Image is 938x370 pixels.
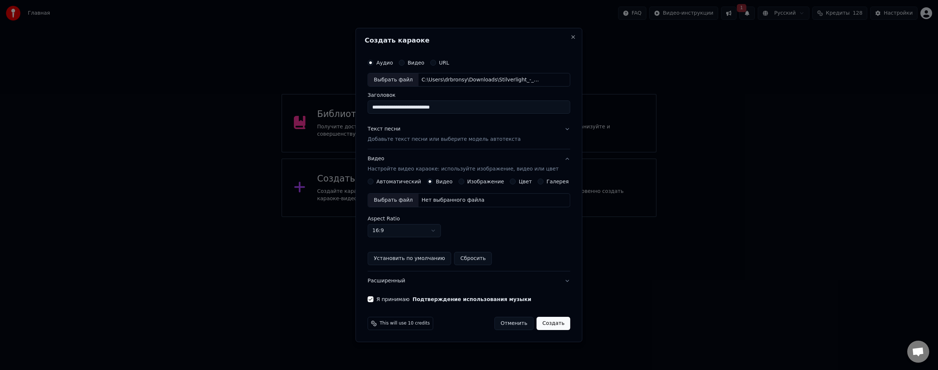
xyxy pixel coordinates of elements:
[368,120,570,149] button: Текст песниДобавьте текст песни или выберите модель автотекста
[494,317,533,330] button: Отменить
[418,197,487,204] div: Нет выбранного файла
[418,76,543,84] div: C:\Users\drbronsy\Downloads\Stilverlight_-_Burn_Me_78397153.mp3
[368,73,418,87] div: Выбрать файл
[376,297,531,302] label: Я принимаю
[368,136,521,143] p: Добавьте текст песни или выберите модель автотекста
[380,320,430,326] span: This will use 10 credits
[407,60,424,65] label: Видео
[368,93,570,98] label: Заголовок
[413,297,531,302] button: Я принимаю
[547,179,569,184] label: Галерея
[368,216,570,221] label: Aspect Ratio
[368,165,558,173] p: Настройте видео караоке: используйте изображение, видео или цвет
[368,150,570,179] button: ВидеоНастройте видео караоке: используйте изображение, видео или цвет
[436,179,453,184] label: Видео
[536,317,570,330] button: Создать
[519,179,532,184] label: Цвет
[376,60,393,65] label: Аудио
[439,60,449,65] label: URL
[376,179,421,184] label: Автоматический
[467,179,504,184] label: Изображение
[368,252,451,265] button: Установить по умолчанию
[368,271,570,290] button: Расширенный
[368,179,570,271] div: ВидеоНастройте видео караоке: используйте изображение, видео или цвет
[368,194,418,207] div: Выбрать файл
[368,155,558,173] div: Видео
[368,126,400,133] div: Текст песни
[365,37,573,44] h2: Создать караоке
[454,252,492,265] button: Сбросить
